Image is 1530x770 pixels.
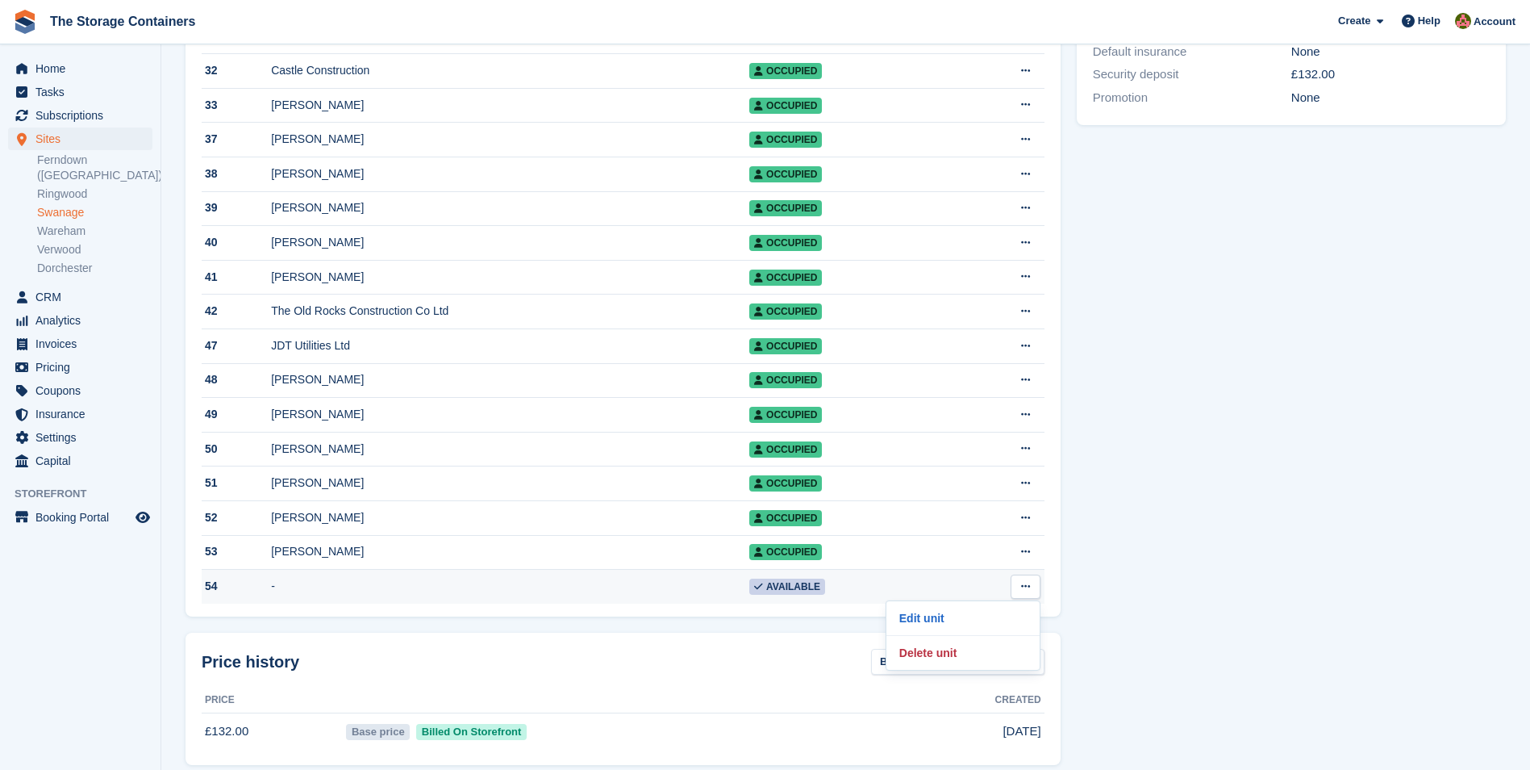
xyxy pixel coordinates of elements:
span: Invoices [35,333,132,355]
span: Account [1474,14,1515,30]
div: None [1291,89,1490,107]
div: 39 [202,199,271,216]
div: [PERSON_NAME] [271,406,749,423]
a: Swanage [37,205,152,220]
button: Billing Period: Every 4 weeks [871,649,1044,676]
a: menu [8,309,152,332]
a: menu [8,450,152,472]
span: Occupied [749,544,822,560]
a: menu [8,333,152,355]
a: Delete unit [893,642,1033,663]
span: Help [1418,13,1440,29]
span: Create [1338,13,1370,29]
span: Available [749,579,825,595]
span: Occupied [749,200,822,216]
span: Occupied [749,510,822,526]
div: 33 [202,97,271,114]
span: Occupied [749,166,822,182]
a: Preview store [133,508,152,527]
div: 52 [202,509,271,526]
div: [PERSON_NAME] [271,199,749,216]
span: Occupied [749,63,822,79]
a: menu [8,104,152,127]
div: 49 [202,406,271,423]
div: 47 [202,337,271,354]
span: Occupied [749,303,822,320]
a: The Storage Containers [44,8,202,35]
a: Verwood [37,242,152,257]
td: £132.00 [202,714,343,749]
span: Tasks [35,81,132,103]
div: £132.00 [1291,65,1490,84]
div: [PERSON_NAME] [271,371,749,388]
div: 53 [202,543,271,560]
th: Price [202,688,343,714]
span: Occupied [749,407,822,423]
span: Sites [35,128,132,150]
div: [PERSON_NAME] [271,543,749,560]
div: Security deposit [1093,65,1291,84]
span: Home [35,57,132,80]
span: Insurance [35,403,132,425]
div: 32 [202,62,271,79]
div: 54 [202,578,271,595]
a: Edit unit [893,608,1033,629]
span: Capital [35,450,132,472]
span: Occupied [749,98,822,114]
a: Ringwood [37,186,152,202]
div: 51 [202,475,271,492]
img: Kirsty Simpson [1455,13,1471,29]
span: Pricing [35,356,132,379]
span: Created [995,693,1041,707]
div: 42 [202,303,271,320]
a: menu [8,356,152,379]
span: Settings [35,426,132,449]
span: Base price [346,724,410,740]
span: Occupied [749,372,822,388]
a: menu [8,506,152,529]
div: [PERSON_NAME] [271,234,749,251]
div: 38 [202,165,271,182]
a: Dorchester [37,261,152,276]
td: - [271,570,749,604]
span: Analytics [35,309,132,332]
div: The Old Rocks Construction Co Ltd [271,303,749,320]
span: Billed On Storefront [416,724,527,740]
a: menu [8,379,152,402]
span: Price history [202,650,299,674]
span: Subscriptions [35,104,132,127]
div: 40 [202,234,271,251]
div: [PERSON_NAME] [271,131,749,148]
a: menu [8,426,152,449]
a: Wareham [37,224,152,239]
span: Occupied [749,338,822,354]
div: [PERSON_NAME] [271,269,749,286]
div: 50 [202,441,271,458]
div: [PERSON_NAME] [271,509,749,526]
div: [PERSON_NAME] [271,475,749,492]
div: None [1291,43,1490,61]
a: menu [8,403,152,425]
div: Default insurance [1093,43,1291,61]
a: Ferndown ([GEOGRAPHIC_DATA]) [37,153,152,183]
div: [PERSON_NAME] [271,165,749,182]
span: Occupied [749,132,822,148]
img: stora-icon-8386f47178a22dfd0bd8f6a31ec36ba5ce8667c1dd55bd0f319d3a0aa187defe.svg [13,10,37,34]
div: JDT Utilities Ltd [271,337,749,354]
a: menu [8,286,152,308]
a: menu [8,81,152,103]
span: Storefront [15,486,161,502]
span: Billing Period: [880,654,951,670]
div: [PERSON_NAME] [271,97,749,114]
span: Occupied [749,441,822,458]
span: Occupied [749,475,822,492]
div: Castle Construction [271,62,749,79]
span: Booking Portal [35,506,132,529]
a: menu [8,57,152,80]
div: [PERSON_NAME] [271,441,749,458]
div: 48 [202,371,271,388]
span: Coupons [35,379,132,402]
span: CRM [35,286,132,308]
